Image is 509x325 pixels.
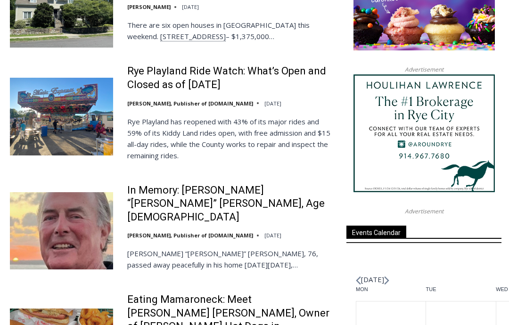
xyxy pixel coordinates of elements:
a: Open Tues. - Sun. [PHONE_NUMBER] [0,95,95,117]
span: Tue [426,286,496,293]
p: Rye Playland has reopened with 43% of its major rides and 59% of its Kiddy Land rides open, with ... [127,116,334,161]
div: "I learned about the history of a place I’d honestly never considered even as a resident of [GEOG... [238,0,445,91]
span: Intern @ [DOMAIN_NAME] [246,94,437,115]
time: [DATE] [264,100,281,107]
span: Open Tues. - Sun. [PHONE_NUMBER] [3,97,92,133]
li: [DATE] [361,273,384,286]
div: Monday [356,286,426,301]
a: Intern @ [DOMAIN_NAME] [227,91,457,117]
span: Advertisement [395,207,453,216]
span: Events Calendar [346,226,406,238]
div: Located at [STREET_ADDRESS][PERSON_NAME] [97,59,139,113]
time: [DATE] [182,3,199,10]
a: [PERSON_NAME], Publisher of [DOMAIN_NAME] [127,232,253,239]
a: [PERSON_NAME], Publisher of [DOMAIN_NAME] [127,100,253,107]
div: Available for Private Home, Business, Club or Other Events [62,12,233,30]
span: Advertisement [395,65,453,74]
time: [DATE] [264,232,281,239]
a: Previous month [356,276,361,285]
a: Book [PERSON_NAME]'s Good Humor for Your Event [280,3,340,43]
a: [PERSON_NAME] [127,3,171,10]
img: In Memory: Richard “Dick” Austin Langeloh, Age 76 [10,192,113,269]
a: Next month [384,276,389,285]
img: Rye Playland Ride Watch: What’s Open and Closed as of Thursday, August 7, 2025 [10,78,113,155]
div: Tuesday [426,286,496,301]
a: In Memory: [PERSON_NAME] “[PERSON_NAME]” [PERSON_NAME], Age [DEMOGRAPHIC_DATA] [127,184,334,224]
span: Mon [356,286,426,293]
p: There are six open houses in [GEOGRAPHIC_DATA] this weekend. – $1,375,000… [127,19,334,42]
a: Rye Playland Ride Watch: What’s Open and Closed as of [DATE] [127,65,334,91]
h4: Book [PERSON_NAME]'s Good Humor for Your Event [287,10,328,36]
img: Houlihan Lawrence The #1 Brokerage in Rye City [353,74,495,192]
p: [PERSON_NAME] “[PERSON_NAME]” [PERSON_NAME], 76, passed away peacefully in his home [DATE][DATE],… [127,248,334,270]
